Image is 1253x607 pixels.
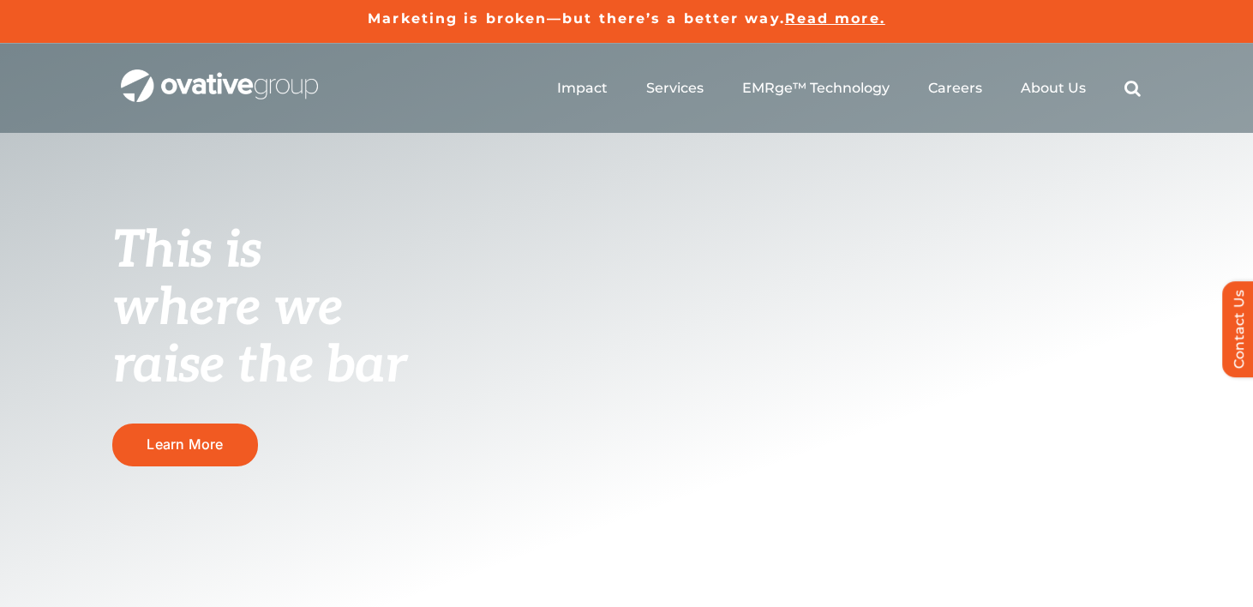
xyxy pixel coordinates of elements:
[368,10,785,27] a: Marketing is broken—but there’s a better way.
[557,80,608,97] a: Impact
[928,80,982,97] a: Careers
[646,80,704,97] a: Services
[121,68,318,84] a: OG_Full_horizontal_WHT
[112,424,258,466] a: Learn More
[557,61,1141,116] nav: Menu
[112,220,261,282] span: This is
[1021,80,1086,97] a: About Us
[785,10,885,27] a: Read more.
[112,278,406,397] span: where we raise the bar
[742,80,890,97] a: EMRge™ Technology
[147,436,223,453] span: Learn More
[1124,80,1141,97] a: Search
